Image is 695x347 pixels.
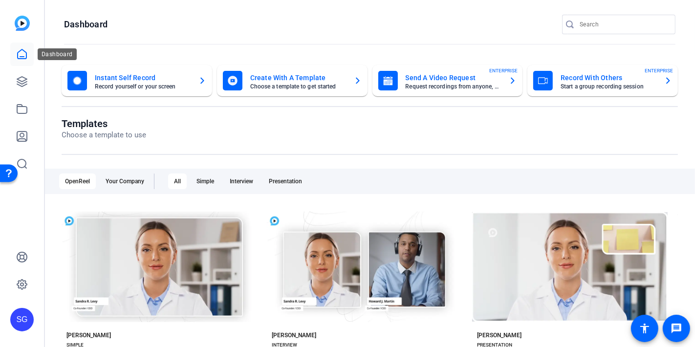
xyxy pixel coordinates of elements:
mat-icon: accessibility [639,323,651,334]
div: Dashboard [38,48,77,60]
mat-card-subtitle: Choose a template to get started [250,84,346,89]
mat-icon: message [671,323,682,334]
mat-card-title: Create With A Template [250,72,346,84]
h1: Templates [62,118,146,130]
mat-card-subtitle: Record yourself or your screen [95,84,191,89]
p: Choose a template to use [62,130,146,141]
div: [PERSON_NAME] [272,331,316,339]
div: [PERSON_NAME] [477,331,521,339]
span: ENTERPRISE [645,67,673,74]
mat-card-title: Instant Self Record [95,72,191,84]
button: Instant Self RecordRecord yourself or your screen [62,65,212,96]
mat-card-subtitle: Start a group recording session [561,84,656,89]
div: Interview [224,173,259,189]
div: OpenReel [59,173,96,189]
mat-card-title: Send A Video Request [406,72,501,84]
button: Send A Video RequestRequest recordings from anyone, anywhereENTERPRISE [372,65,523,96]
div: SG [10,308,34,331]
div: [PERSON_NAME] [66,331,111,339]
button: Record With OthersStart a group recording sessionENTERPRISE [527,65,678,96]
div: Presentation [263,173,308,189]
mat-card-subtitle: Request recordings from anyone, anywhere [406,84,501,89]
mat-card-title: Record With Others [561,72,656,84]
input: Search [580,19,668,30]
button: Create With A TemplateChoose a template to get started [217,65,368,96]
div: Simple [191,173,220,189]
div: Your Company [100,173,150,189]
div: All [168,173,187,189]
img: blue-gradient.svg [15,16,30,31]
h1: Dashboard [64,19,108,30]
span: ENTERPRISE [489,67,518,74]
